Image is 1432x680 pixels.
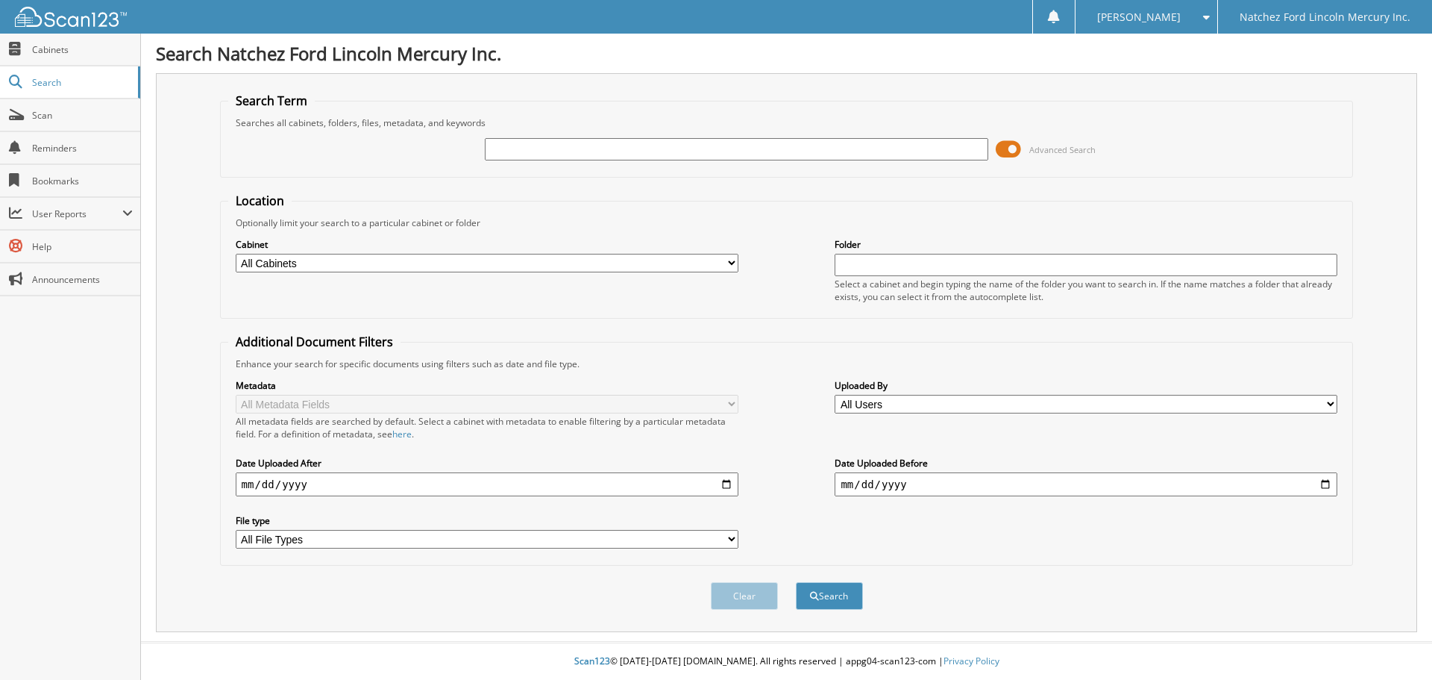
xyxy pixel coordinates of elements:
button: Search [796,582,863,610]
input: end [835,472,1337,496]
span: Search [32,76,131,89]
span: Reminders [32,142,133,155]
img: scan123-logo-white.svg [15,7,127,27]
a: Privacy Policy [943,655,999,667]
div: Optionally limit your search to a particular cabinet or folder [228,216,1345,229]
label: Folder [835,238,1337,251]
span: Cabinets [32,43,133,56]
span: User Reports [32,208,122,220]
span: Advanced Search [1029,144,1096,155]
label: Metadata [236,379,738,392]
button: Clear [711,582,778,610]
label: Cabinet [236,238,738,251]
legend: Additional Document Filters [228,334,401,350]
legend: Location [228,193,292,209]
input: start [236,472,738,496]
a: here [392,428,412,440]
span: Help [32,240,133,253]
span: [PERSON_NAME] [1097,13,1181,22]
div: © [DATE]-[DATE] [DOMAIN_NAME]. All rights reserved | appg04-scan123-com | [141,643,1432,680]
div: All metadata fields are searched by default. Select a cabinet with metadata to enable filtering b... [236,415,738,440]
label: File type [236,514,738,527]
legend: Search Term [228,93,315,109]
div: Searches all cabinets, folders, files, metadata, and keywords [228,116,1345,129]
span: Announcements [32,273,133,286]
h1: Search Natchez Ford Lincoln Mercury Inc. [156,41,1417,66]
div: Enhance your search for specific documents using filters such as date and file type. [228,358,1345,370]
span: Scan123 [574,655,610,667]
label: Uploaded By [835,379,1337,392]
div: Select a cabinet and begin typing the name of the folder you want to search in. If the name match... [835,278,1337,303]
label: Date Uploaded After [236,457,738,470]
span: Bookmarks [32,175,133,187]
span: Scan [32,109,133,122]
span: Natchez Ford Lincoln Mercury Inc. [1240,13,1410,22]
label: Date Uploaded Before [835,457,1337,470]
